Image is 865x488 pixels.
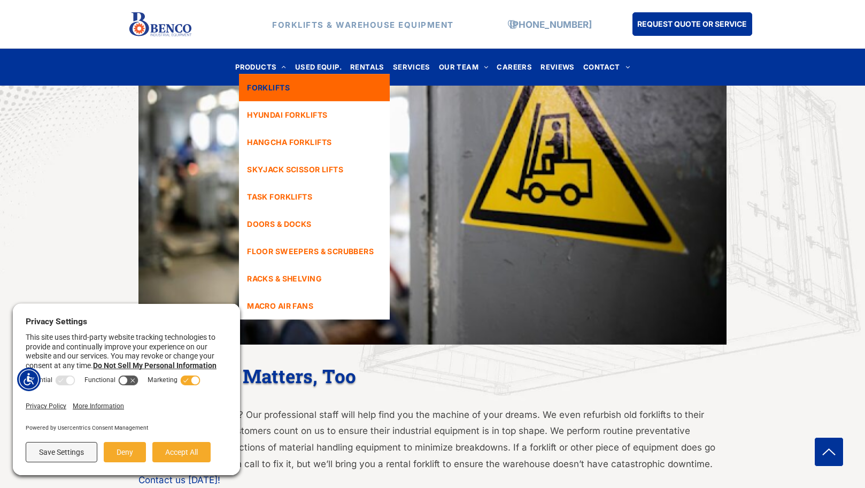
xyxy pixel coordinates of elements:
[239,101,390,128] a: HYUNDAI FORKLIFTS
[247,82,290,93] span: FORKLIFTS
[346,60,389,74] a: RENTALS
[272,19,454,29] strong: FORKLIFTS & WAREHOUSE EQUIPMENT
[239,265,390,292] a: RACKS & SHELVING
[138,475,220,485] a: Contact us [DATE]!
[291,60,346,74] a: USED EQUIP.
[435,60,493,74] a: OUR TEAM
[247,218,311,230] span: DOORS & DOCKS
[579,60,634,74] a: CONTACT
[389,60,435,74] a: SERVICES
[632,12,752,36] a: REQUEST QUOTE OR SERVICE
[247,300,313,311] span: MACRO AIR FANS
[239,210,390,238] a: DOORS & DOCKS
[247,273,322,284] span: RACKS & SHELVING
[247,136,331,148] span: HANGCHA FORKLIFTS
[247,109,327,120] span: HYUNDAI FORKLIFTS
[247,164,343,175] span: SKYJACK SCISSOR LIFTS
[239,156,390,183] a: SKYJACK SCISSOR LIFTS
[138,409,715,469] span: Ready for a new forklift? Our professional staff will help find you the machine of your dreams. W...
[239,128,390,156] a: HANGCHA FORKLIFTS
[247,246,374,257] span: FLOOR SWEEPERS & SCRUBBERS
[239,183,390,210] a: TASK FORKLIFTS
[492,60,536,74] a: CAREERS
[536,60,579,74] a: REVIEWS
[637,14,747,34] span: REQUEST QUOTE OR SERVICE
[247,191,312,202] span: TASK FORKLIFTS
[138,363,727,388] h2: Experience Matters, Too
[239,238,390,265] a: FLOOR SWEEPERS & SCRUBBERS
[17,368,41,391] div: Accessibility Menu
[231,60,291,74] a: PRODUCTS
[235,60,287,74] span: PRODUCTS
[239,292,390,319] a: MACRO AIR FANS
[509,19,592,29] a: [PHONE_NUMBER]
[239,74,390,101] a: FORKLIFTS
